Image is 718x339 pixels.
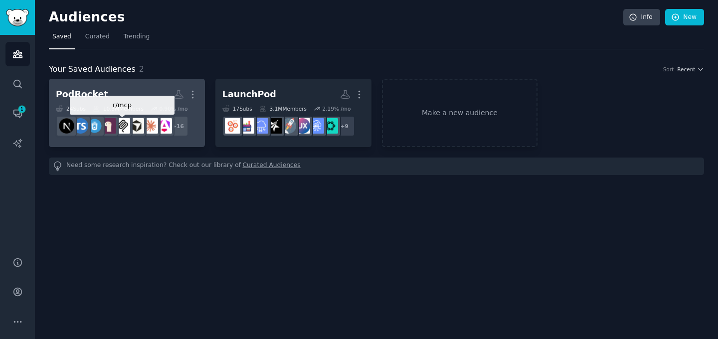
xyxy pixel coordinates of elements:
[222,88,276,101] div: LaunchPod
[281,118,296,134] img: startups
[267,118,282,134] img: SaaSMarketing
[323,105,351,112] div: 2.19 % /mo
[159,105,187,112] div: 0.90 % /mo
[124,32,150,41] span: Trending
[49,29,75,49] a: Saved
[56,105,86,112] div: 24 Sub s
[115,118,130,134] img: mcp
[665,9,704,26] a: New
[17,106,26,113] span: 1
[49,63,136,76] span: Your Saved Audiences
[239,118,254,134] img: ecommerce_growth
[49,79,205,147] a: PodRocket24Subs10.3MMembers0.90% /mor/mcp+16angularClaudeAIcursormcpLocalLLaMAcsstypescriptnextjs
[101,118,116,134] img: LocalLLaMA
[49,158,704,175] div: Need some research inspiration? Check out our library of
[52,32,71,41] span: Saved
[129,118,144,134] img: cursor
[253,118,268,134] img: SaaS
[168,116,188,137] div: + 16
[49,9,623,25] h2: Audiences
[243,161,301,171] a: Curated Audiences
[222,105,252,112] div: 17 Sub s
[5,101,30,126] a: 1
[82,29,113,49] a: Curated
[59,118,74,134] img: nextjs
[323,118,338,134] img: SaaSAI
[73,118,88,134] img: typescript
[85,32,110,41] span: Curated
[120,29,153,49] a: Trending
[677,66,704,73] button: Recent
[225,118,240,134] img: GrowthHacking
[56,88,108,101] div: PodRocket
[663,66,674,73] div: Sort
[93,105,144,112] div: 10.3M Members
[215,79,371,147] a: LaunchPod17Subs3.1MMembers2.19% /mo+9SaaSAISaaSSalesUXDesignstartupsSaaSMarketingSaaSecommerce_gr...
[259,105,307,112] div: 3.1M Members
[157,118,172,134] img: angular
[382,79,538,147] a: Make a new audience
[139,64,144,74] span: 2
[87,118,102,134] img: css
[295,118,310,134] img: UXDesign
[309,118,324,134] img: SaaSSales
[6,9,29,26] img: GummySearch logo
[143,118,158,134] img: ClaudeAI
[623,9,660,26] a: Info
[334,116,355,137] div: + 9
[677,66,695,73] span: Recent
